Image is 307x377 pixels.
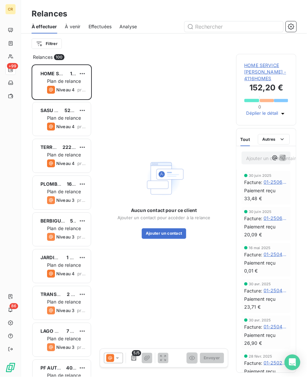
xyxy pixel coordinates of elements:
[258,104,261,109] span: 0
[33,54,53,60] span: Relances
[264,287,288,294] span: 01-25040600
[47,78,81,84] span: Plan de relance
[258,134,290,145] button: Autres
[47,189,81,194] span: Plan de relance
[264,360,288,366] span: 01-25020540
[249,318,271,322] span: 30 avr. 2025
[47,152,81,157] span: Plan de relance
[56,234,74,240] span: Niveau 3
[77,124,86,129] span: prévue depuis 50 jours
[66,365,86,371] span: 401,00 €
[5,4,16,14] div: CR
[77,161,86,166] span: prévue depuis 32 jours
[77,234,86,240] span: prévue depuis 28 jours
[47,262,81,268] span: Plan de relance
[244,360,263,366] span: Facture :
[67,181,87,187] span: 168,00 €
[244,179,263,186] span: Facture :
[244,332,276,339] span: Paiement reçu
[143,157,185,200] img: Empty state
[40,292,94,297] span: TRANSPORTS CORDIER
[77,308,86,313] span: prévue depuis 28 jours
[66,255,90,260] span: 1 660,61 €
[241,137,250,142] span: Tout
[40,218,124,224] span: BERBIGUIER PREMIUM AUTOMOBILE
[244,287,263,294] span: Facture :
[244,82,288,95] h3: 152,20 €
[244,304,261,310] span: 23,71 €
[244,223,276,230] span: Paiement reçu
[56,87,75,92] span: Niveau 4
[264,179,288,185] span: 01-25060559
[40,255,90,260] span: JARDINS DE GLANUM
[244,110,288,117] button: Déplier le détail
[70,71,90,76] span: 152,20 €
[246,110,278,117] span: Déplier le détail
[40,328,90,334] span: LAGO VALORISATION
[56,161,75,166] span: Niveau 4
[5,64,15,75] a: +99
[264,323,288,330] span: 01-25040600
[117,215,211,221] span: Ajouter un contact pour accéder à la relance
[249,246,271,250] span: 16 mai 2025
[244,251,263,258] span: Facture :
[249,354,273,358] span: 28 févr. 2025
[244,323,263,330] span: Facture :
[244,268,258,274] span: 0,01 €
[244,368,276,375] span: Paiement reçu
[40,181,85,187] span: PLOMBERIE TSACO
[142,228,186,239] button: Ajouter un contact
[32,38,62,49] button: Filtrer
[67,292,91,297] span: 2 377,96 €
[54,54,64,60] span: 100
[40,71,116,76] span: HOME SERVICE [PERSON_NAME]
[77,198,86,203] span: prévue depuis 28 jours
[244,231,262,238] span: 20,09 €
[185,21,283,32] input: Rechercher
[119,23,137,30] span: Analyse
[249,210,272,214] span: 30 juin 2025
[244,187,276,194] span: Paiement reçu
[200,353,224,364] button: Envoyer
[64,107,86,113] span: 522,00 €
[40,144,66,150] span: TERRAVITA
[32,8,67,20] h3: Relances
[77,87,86,92] span: prévue depuis 62 jours
[244,215,263,222] span: Facture :
[47,225,81,231] span: Plan de relance
[40,107,74,113] span: SASU AP ELEC
[132,350,141,356] span: 5/5
[65,23,81,30] span: À venir
[66,328,90,334] span: 7 709,81 €
[56,271,75,276] span: Niveau 4
[56,345,74,350] span: Niveau 3
[56,308,74,313] span: Niveau 3
[32,23,57,30] span: À effectuer
[249,282,271,286] span: 30 avr. 2025
[244,340,262,346] span: 26,90 €
[5,363,16,373] img: Logo LeanPay
[40,365,82,371] span: PF AUTOMOBILES
[244,195,262,202] span: 33,48 €
[244,62,288,82] span: HOME SERVICE [PERSON_NAME] - 4116HOMES
[131,207,197,214] span: Aucun contact pour ce client
[47,115,81,121] span: Plan de relance
[70,218,91,224] span: 570,05 €
[47,299,81,305] span: Plan de relance
[244,295,276,302] span: Paiement reçu
[7,63,18,69] span: +99
[63,144,84,150] span: 222,89 €
[249,174,272,177] span: 30 juin 2025
[56,198,74,203] span: Niveau 3
[10,303,18,309] span: 86
[77,345,86,350] span: prévue depuis 28 jours
[264,251,288,258] span: 01-25040600
[264,215,288,222] span: 01-25060559
[56,124,75,129] span: Niveau 4
[77,271,86,276] span: prévue depuis 28 jours
[89,23,112,30] span: Effectuées
[285,355,300,370] div: Open Intercom Messenger
[47,336,81,342] span: Plan de relance
[244,259,276,266] span: Paiement reçu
